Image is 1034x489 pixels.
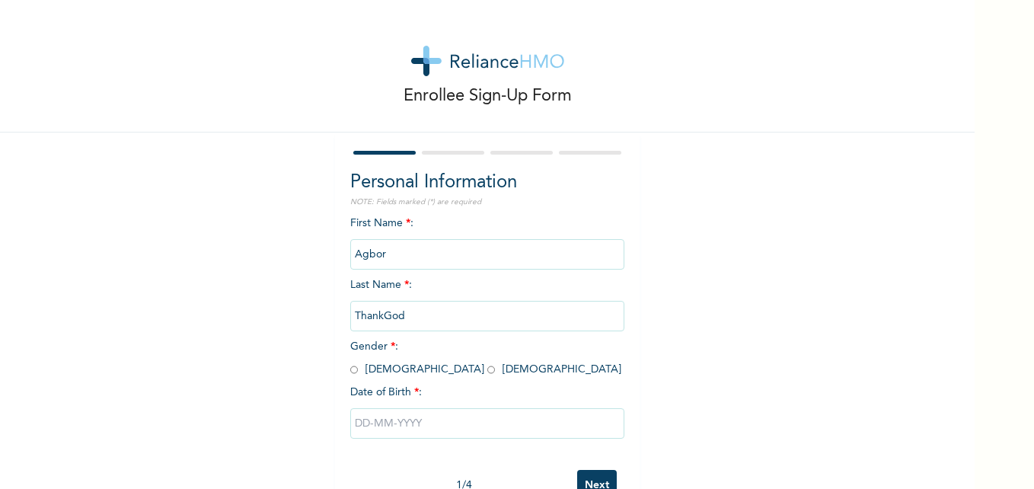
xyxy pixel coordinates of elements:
p: Enrollee Sign-Up Form [404,84,572,109]
span: Last Name : [350,280,624,321]
img: logo [411,46,564,76]
input: Enter your last name [350,301,624,331]
span: First Name : [350,218,624,260]
span: Gender : [DEMOGRAPHIC_DATA] [DEMOGRAPHIC_DATA] [350,341,621,375]
h2: Personal Information [350,169,624,197]
p: NOTE: Fields marked (*) are required [350,197,624,208]
span: Date of Birth : [350,385,422,401]
input: Enter your first name [350,239,624,270]
input: DD-MM-YYYY [350,408,624,439]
